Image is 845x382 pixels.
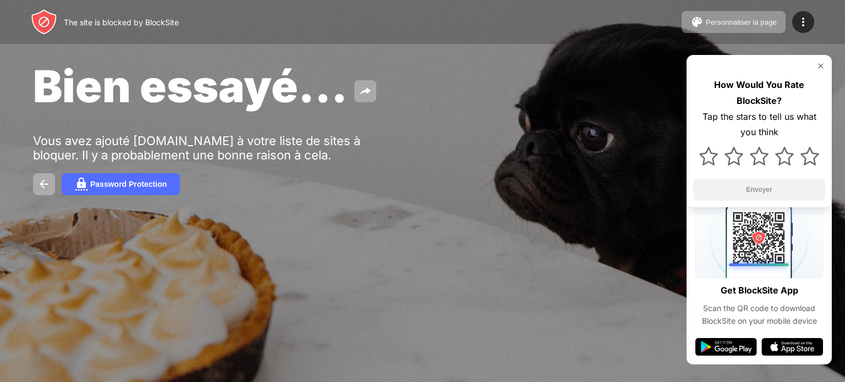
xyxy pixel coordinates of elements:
img: back.svg [37,178,51,191]
div: Get BlockSite App [721,283,798,298]
span: Bien essayé... [33,59,348,113]
div: How Would You Rate BlockSite? [693,77,825,109]
img: share.svg [359,85,372,98]
div: Vous avez ajouté [DOMAIN_NAME] à votre liste de sites à bloquer. Il y a probablement une bonne ra... [33,134,373,162]
div: Scan the QR code to download BlockSite on your mobile device [695,302,823,327]
img: app-store.svg [761,338,823,356]
img: star.svg [750,147,769,165]
img: pallet.svg [690,15,704,29]
img: star.svg [775,147,794,165]
div: The site is blocked by BlockSite [64,18,179,27]
img: star.svg [725,147,743,165]
img: star.svg [699,147,718,165]
button: Personnaliser la page [682,11,786,33]
img: star.svg [800,147,819,165]
button: Password Protection [62,173,180,195]
img: rate-us-close.svg [816,62,825,70]
div: Password Protection [90,180,167,189]
div: Tap the stars to tell us what you think [693,109,825,141]
img: password.svg [75,178,88,191]
img: header-logo.svg [31,9,57,35]
img: google-play.svg [695,338,757,356]
button: Envoyer [693,179,825,201]
div: Personnaliser la page [706,18,777,26]
img: menu-icon.svg [797,15,810,29]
